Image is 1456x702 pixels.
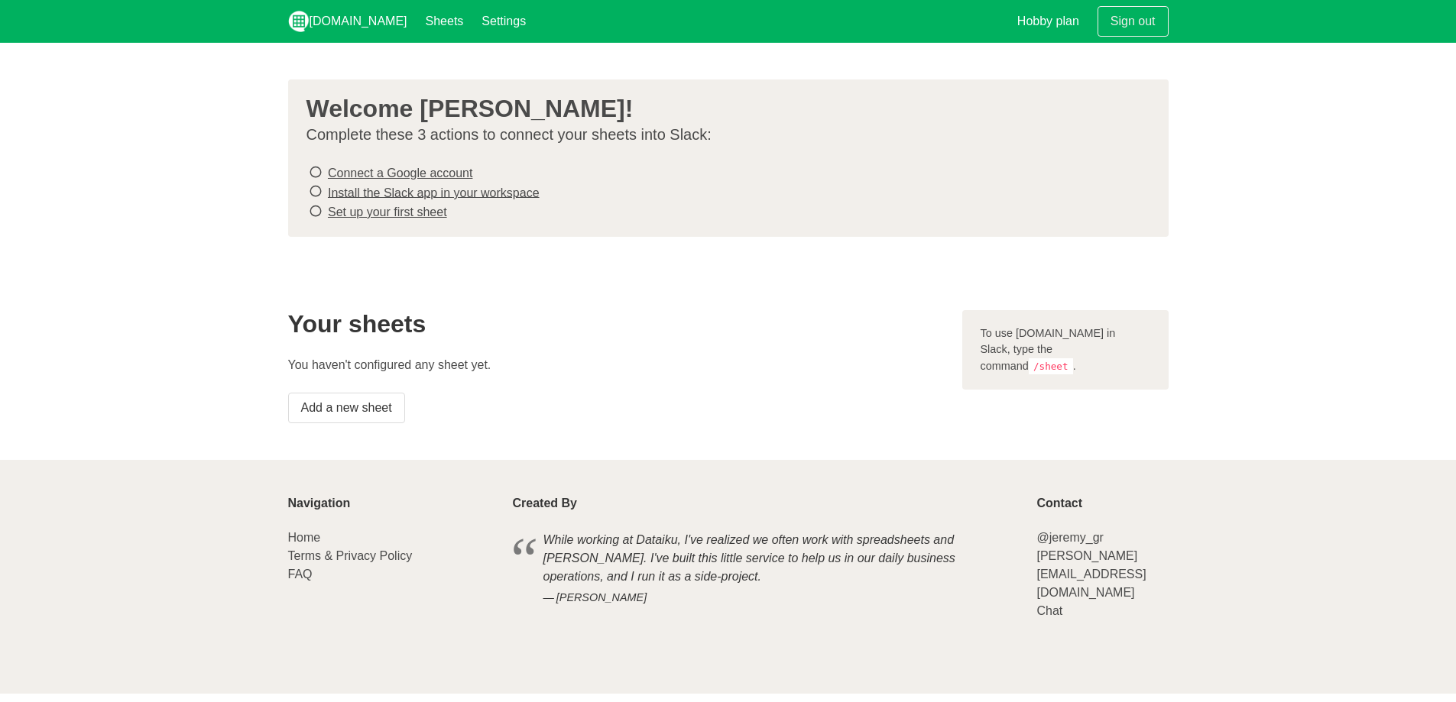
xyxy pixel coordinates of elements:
[288,356,944,374] p: You haven't configured any sheet yet.
[543,590,988,607] cite: [PERSON_NAME]
[288,310,944,338] h2: Your sheets
[513,529,1019,609] blockquote: While working at Dataiku, I've realized we often work with spreadsheets and [PERSON_NAME]. I've b...
[962,310,1169,390] div: To use [DOMAIN_NAME] in Slack, type the command .
[513,497,1019,510] p: Created By
[288,11,310,32] img: logo_v2_white.png
[288,531,321,544] a: Home
[288,497,495,510] p: Navigation
[1036,497,1168,510] p: Contact
[288,568,313,581] a: FAQ
[328,167,472,180] a: Connect a Google account
[1036,531,1103,544] a: @jeremy_gr
[1036,549,1146,599] a: [PERSON_NAME][EMAIL_ADDRESS][DOMAIN_NAME]
[288,393,405,423] a: Add a new sheet
[1029,358,1073,374] code: /sheet
[1036,604,1062,617] a: Chat
[328,205,447,218] a: Set up your first sheet
[306,95,1138,122] h3: Welcome [PERSON_NAME]!
[1098,6,1169,37] a: Sign out
[328,186,540,199] a: Install the Slack app in your workspace
[288,549,413,562] a: Terms & Privacy Policy
[306,125,1138,144] p: Complete these 3 actions to connect your sheets into Slack:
